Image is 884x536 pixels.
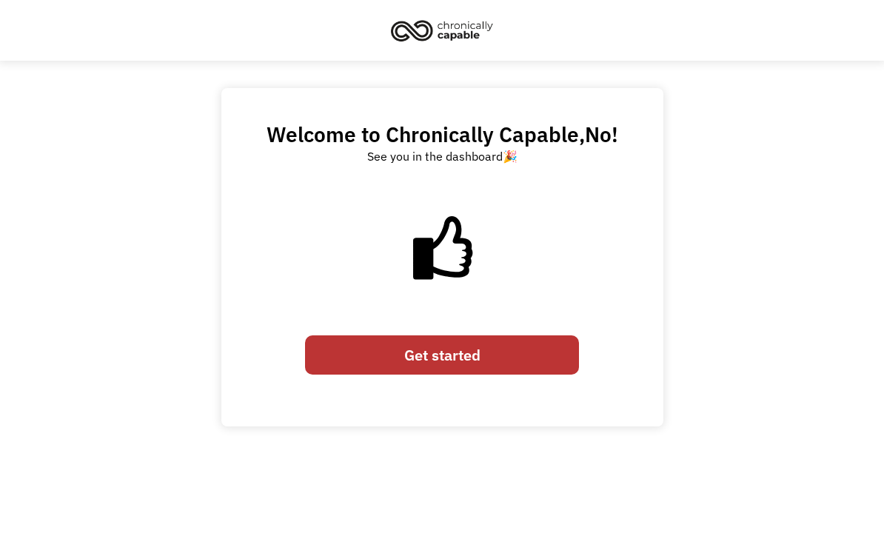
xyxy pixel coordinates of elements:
[386,14,498,47] img: Chronically Capable logo
[367,147,518,165] div: See you in the dashboard
[305,328,579,382] form: Email Form
[585,121,612,148] span: No
[305,335,579,375] a: Get started
[267,121,618,147] h2: Welcome to Chronically Capable, !
[503,149,518,164] a: 🎉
